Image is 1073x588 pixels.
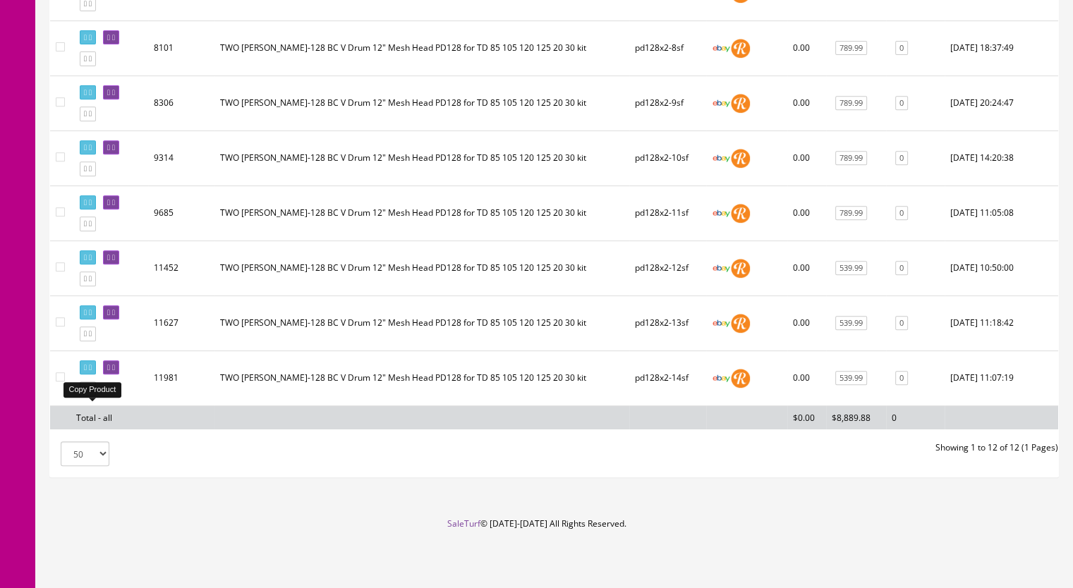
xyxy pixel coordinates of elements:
[214,130,629,185] td: TWO Roland PD-128 BC V Drum 12" Mesh Head PD128 for TD 85 105 120 125 20 30 kit
[629,20,706,75] td: pd128x2-8sf
[835,96,867,111] a: 789.99
[629,130,706,185] td: pd128x2-10sf
[787,185,826,240] td: 0.00
[731,94,750,113] img: reverb
[629,75,706,130] td: pd128x2-9sf
[787,20,826,75] td: 0.00
[835,206,867,221] a: 789.99
[71,405,148,429] td: Total - all
[731,204,750,223] img: reverb
[731,369,750,388] img: reverb
[712,94,731,113] img: ebay
[214,20,629,75] td: TWO Roland PD-128 BC V Drum 12" Mesh Head PD128 for TD 85 105 120 125 20 30 kit
[214,350,629,405] td: TWO Roland PD-128 BC V Drum 12" Mesh Head PD128 for TD 85 105 120 125 20 30 kit
[63,382,122,397] div: Copy Product
[945,295,1058,350] td: 2025-04-01 11:18:42
[731,39,750,58] img: reverb
[447,517,480,529] a: SaleTurf
[148,350,214,405] td: 11981
[214,295,629,350] td: TWO Roland PD-128 BC V Drum 12" Mesh Head PD128 for TD 85 105 120 125 20 30 kit
[787,405,826,429] td: $0.00
[835,371,867,386] a: 539.99
[629,295,706,350] td: pd128x2-13sf
[148,240,214,295] td: 11452
[787,350,826,405] td: 0.00
[731,259,750,278] img: reverb
[826,405,886,429] td: $8,889.88
[712,149,731,168] img: ebay
[731,314,750,333] img: reverb
[214,185,629,240] td: TWO Roland PD-128 BC V Drum 12" Mesh Head PD128 for TD 85 105 120 125 20 30 kit
[835,151,867,166] a: 789.99
[214,75,629,130] td: TWO Roland PD-128 BC V Drum 12" Mesh Head PD128 for TD 85 105 120 125 20 30 kit
[945,240,1058,295] td: 2025-01-22 10:50:00
[895,41,908,56] a: 0
[148,295,214,350] td: 11627
[895,371,908,386] a: 0
[835,41,867,56] a: 789.99
[945,130,1058,185] td: 2023-05-08 14:20:38
[148,130,214,185] td: 9314
[712,314,731,333] img: ebay
[835,316,867,331] a: 539.99
[629,350,706,405] td: pd128x2-14sf
[712,204,731,223] img: ebay
[148,20,214,75] td: 8101
[629,240,706,295] td: pd128x2-12sf
[712,259,731,278] img: ebay
[835,261,867,276] a: 539.99
[945,75,1058,130] td: 2022-08-15 20:24:47
[148,185,214,240] td: 9685
[148,75,214,130] td: 8306
[895,261,908,276] a: 0
[895,206,908,221] a: 0
[629,185,706,240] td: pd128x2-11sf
[214,240,629,295] td: TWO Roland PD-128 BC V Drum 12" Mesh Head PD128 for TD 85 105 120 125 20 30 kit
[945,185,1058,240] td: 2023-08-18 11:05:08
[895,151,908,166] a: 0
[554,441,1069,454] div: Showing 1 to 12 of 12 (1 Pages)
[787,295,826,350] td: 0.00
[945,350,1058,405] td: 2025-07-14 11:07:19
[712,39,731,58] img: ebay
[895,316,908,331] a: 0
[787,240,826,295] td: 0.00
[731,149,750,168] img: reverb
[712,369,731,388] img: ebay
[945,20,1058,75] td: 2022-06-21 18:37:49
[895,96,908,111] a: 0
[886,405,945,429] td: 0
[787,130,826,185] td: 0.00
[787,75,826,130] td: 0.00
